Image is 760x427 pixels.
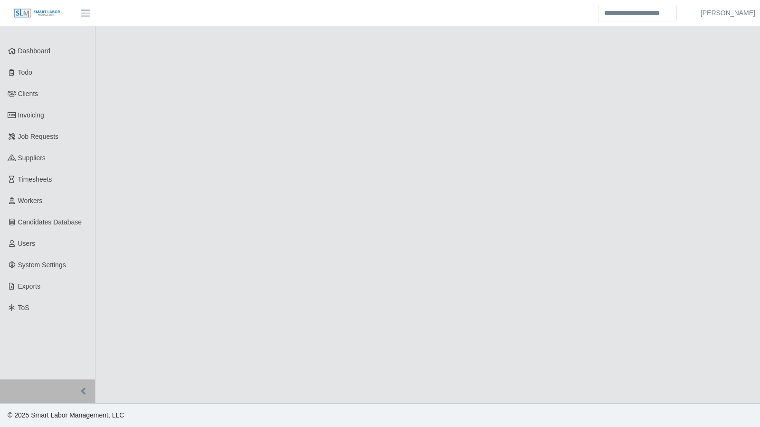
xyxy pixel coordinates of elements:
[18,218,82,226] span: Candidates Database
[18,282,40,290] span: Exports
[18,197,43,204] span: Workers
[18,90,38,97] span: Clients
[8,411,124,419] span: © 2025 Smart Labor Management, LLC
[18,47,51,55] span: Dashboard
[18,68,32,76] span: Todo
[18,304,29,311] span: ToS
[18,261,66,269] span: System Settings
[18,133,59,140] span: Job Requests
[18,154,46,162] span: Suppliers
[701,8,755,18] a: [PERSON_NAME]
[18,175,52,183] span: Timesheets
[598,5,677,21] input: Search
[18,111,44,119] span: Invoicing
[13,8,61,19] img: SLM Logo
[18,240,36,247] span: Users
